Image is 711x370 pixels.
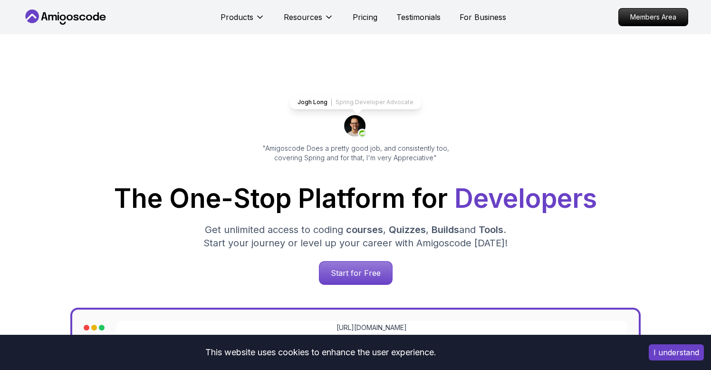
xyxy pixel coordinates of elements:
a: Members Area [618,8,688,26]
p: Jogh Long [298,98,327,106]
p: Get unlimited access to coding , , and . Start your journey or level up your career with Amigosco... [196,223,515,250]
span: Quizzes [389,224,426,235]
p: Resources [284,11,322,23]
a: For Business [460,11,506,23]
p: Members Area [619,9,688,26]
button: Resources [284,11,334,30]
div: This website uses cookies to enhance the user experience. [7,342,634,363]
p: Spring Developer Advocate [336,98,413,106]
h1: The One-Stop Platform for [30,185,681,212]
a: [URL][DOMAIN_NAME] [336,323,407,332]
a: Testimonials [396,11,441,23]
a: Start for Free [319,261,393,285]
img: josh long [344,115,367,138]
p: Start for Free [319,262,392,284]
button: Accept cookies [649,344,704,360]
p: "Amigoscode Does a pretty good job, and consistently too, covering Spring and for that, I'm very ... [249,144,462,163]
button: Products [221,11,265,30]
a: Pricing [353,11,377,23]
span: Tools [479,224,503,235]
span: Developers [454,183,597,214]
p: Products [221,11,253,23]
span: Builds [432,224,459,235]
span: courses [346,224,383,235]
